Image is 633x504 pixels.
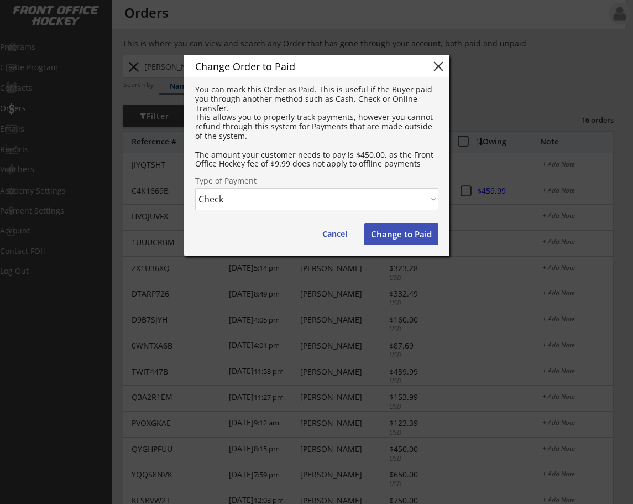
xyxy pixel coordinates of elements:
button: Cancel [311,223,358,245]
div: Type of Payment [195,177,438,185]
div: You can mark this Order as Paid. This is useful if the Buyer paid you through another method such... [195,85,438,169]
button: close [430,58,447,75]
button: Change to Paid [364,223,438,245]
div: Change Order to Paid [195,61,413,71]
